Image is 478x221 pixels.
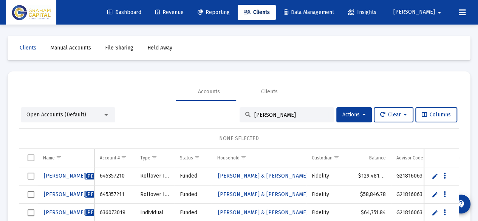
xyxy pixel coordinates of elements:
[43,207,138,218] a: [PERSON_NAME][PERSON_NAME]Joint
[179,172,206,180] div: Funded
[336,107,372,122] button: Actions
[380,111,407,118] span: Clear
[147,45,172,51] span: Held Away
[374,107,413,122] button: Clear
[217,189,376,200] a: [PERSON_NAME] & [PERSON_NAME]Household
[415,107,457,122] button: Columns
[432,173,438,179] a: Edit
[135,185,175,204] td: Rollover IRA
[218,191,375,198] span: [PERSON_NAME] & [PERSON_NAME] Household
[43,170,128,182] a: [PERSON_NAME][PERSON_NAME]
[174,149,212,167] td: Column Status
[384,5,453,20] button: [PERSON_NAME]
[43,189,128,200] a: [PERSON_NAME][PERSON_NAME]
[155,9,184,15] span: Revenue
[306,167,353,185] td: Fidelity
[44,40,97,56] a: Manual Accounts
[212,149,306,167] td: Column Household
[28,155,34,161] div: Select all
[435,5,444,20] mat-icon: arrow_drop_down
[43,155,55,161] div: Name
[353,167,391,185] td: $129,481.98
[369,155,386,161] div: Balance
[348,9,376,15] span: Insights
[391,185,439,204] td: G21816063
[217,207,376,218] a: [PERSON_NAME] & [PERSON_NAME]Household
[353,149,391,167] td: Column Balance
[20,45,36,51] span: Clients
[56,155,62,161] span: Show filter options for column 'Name'
[240,155,246,161] span: Show filter options for column 'Household'
[94,149,135,167] td: Column Account #
[105,45,133,51] span: File Sharing
[44,173,127,179] span: [PERSON_NAME]
[432,191,438,198] a: Edit
[140,155,150,161] div: Type
[218,209,375,216] span: [PERSON_NAME] & [PERSON_NAME] Household
[244,9,270,15] span: Clients
[278,5,340,20] a: Data Management
[306,149,353,167] td: Column Custodian
[28,191,34,198] div: Select row
[179,155,193,161] div: Status
[306,185,353,204] td: Fidelity
[194,155,200,161] span: Show filter options for column 'Status'
[342,5,382,20] a: Insights
[149,5,190,20] a: Revenue
[432,209,438,216] a: Edit
[85,209,127,216] span: [PERSON_NAME]
[284,9,334,15] span: Data Management
[152,155,157,161] span: Show filter options for column 'Type'
[85,191,127,198] span: [PERSON_NAME]
[198,9,230,15] span: Reporting
[179,191,206,198] div: Funded
[107,9,141,15] span: Dashboard
[192,5,236,20] a: Reporting
[121,155,127,161] span: Show filter options for column 'Account #'
[254,112,328,118] input: Search
[135,167,175,185] td: Rollover IRA
[85,173,127,179] span: [PERSON_NAME]
[141,40,178,56] a: Held Away
[218,173,375,179] span: [PERSON_NAME] & [PERSON_NAME] Household
[422,111,451,118] span: Columns
[393,9,435,15] span: [PERSON_NAME]
[50,45,91,51] span: Manual Accounts
[396,155,423,161] div: Advisor Code
[14,40,42,56] a: Clients
[101,5,147,20] a: Dashboard
[334,155,339,161] span: Show filter options for column 'Custodian'
[99,40,139,56] a: File Sharing
[44,209,138,216] span: [PERSON_NAME] Joint
[94,185,135,204] td: 645357211
[100,155,120,161] div: Account #
[28,209,34,216] div: Select row
[342,111,366,118] span: Actions
[12,5,51,20] img: Dashboard
[179,209,206,216] div: Funded
[28,173,34,179] div: Select row
[353,185,391,204] td: $58,846.78
[261,88,278,96] div: Clients
[94,167,135,185] td: 645357210
[312,155,333,161] div: Custodian
[391,149,439,167] td: Column Advisor Code
[391,167,439,185] td: G21816063
[135,149,175,167] td: Column Type
[198,88,220,96] div: Accounts
[26,111,86,118] span: Open Accounts (Default)
[238,5,276,20] a: Clients
[38,149,94,167] td: Column Name
[456,199,466,209] mat-icon: contact_support
[217,170,376,182] a: [PERSON_NAME] & [PERSON_NAME]Household
[44,191,127,198] span: [PERSON_NAME]
[25,135,453,142] div: NONE SELECTED
[217,155,239,161] div: Household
